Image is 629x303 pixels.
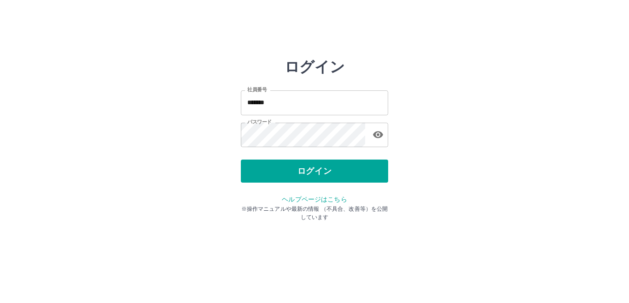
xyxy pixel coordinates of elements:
[285,58,345,76] h2: ログイン
[282,196,347,203] a: ヘルプページはこちら
[241,160,388,183] button: ログイン
[247,86,267,93] label: 社員番号
[247,119,272,125] label: パスワード
[241,205,388,221] p: ※操作マニュアルや最新の情報 （不具合、改善等）を公開しています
